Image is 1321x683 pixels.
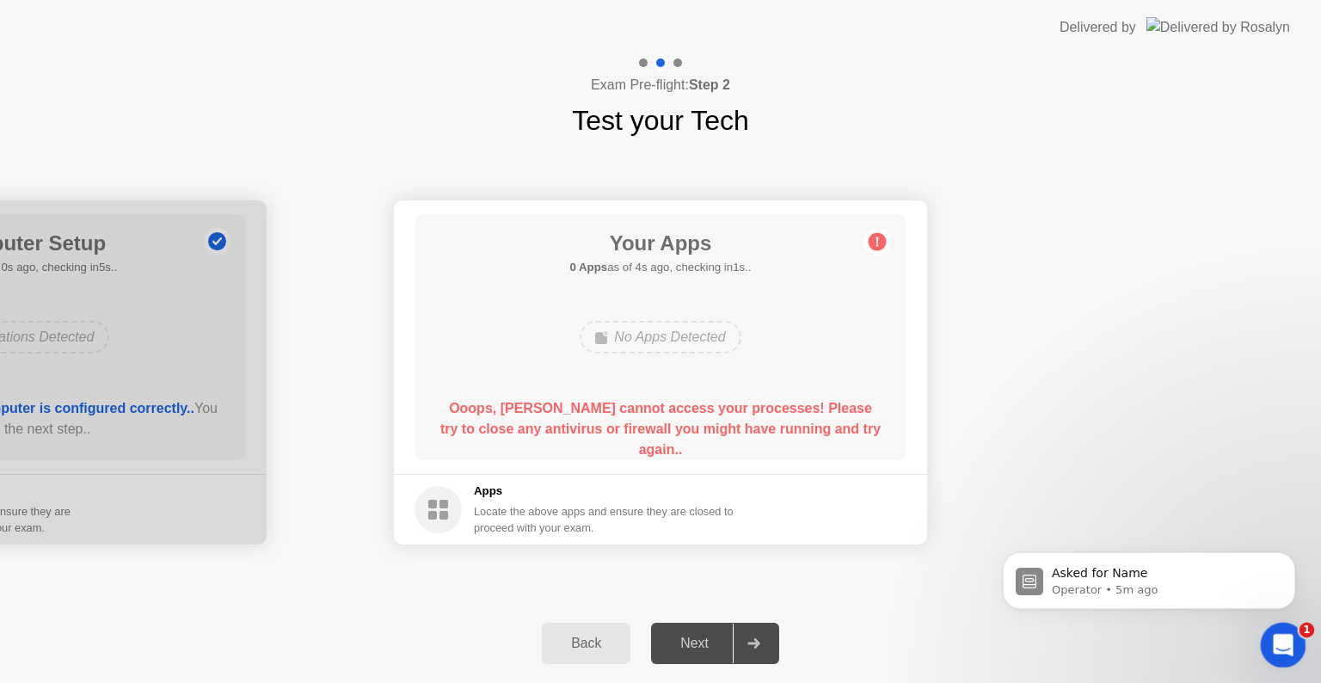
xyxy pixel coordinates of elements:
iframe: Intercom live chat [1261,623,1306,668]
h5: as of 4s ago, checking in1s.. [569,259,751,276]
h5: Apps [474,483,734,500]
div: No Apps Detected [580,321,740,354]
div: Locate the above apps and ensure they are closed to proceed with your exam. [474,503,734,536]
div: Delivered by [1060,17,1136,38]
h4: Exam Pre-flight: [591,75,730,95]
span: 1 [1299,623,1315,638]
h1: Test your Tech [572,100,749,141]
div: Next [656,636,733,651]
b: Step 2 [689,77,730,92]
div: Back [547,636,625,651]
img: Delivered by Rosalyn [1146,17,1290,37]
button: Next [651,623,779,664]
h1: Your Apps [569,228,751,259]
b: Ooops, [PERSON_NAME] cannot access your processes! Please try to close any antivirus or firewall ... [440,401,881,457]
b: 0 Apps [569,261,607,274]
iframe: Intercom notifications message [977,516,1321,637]
button: Back [542,623,630,664]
